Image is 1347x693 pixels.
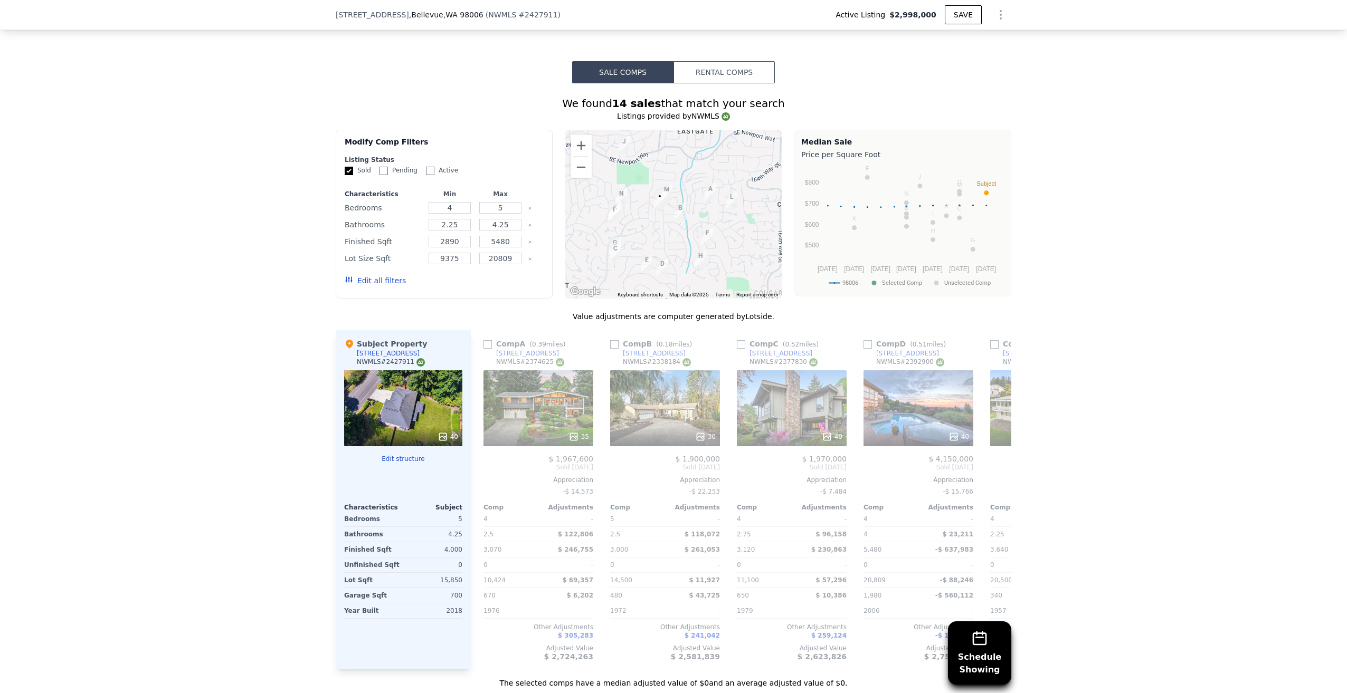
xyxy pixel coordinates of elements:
div: Adjusted Value [483,644,593,652]
text: A [944,203,948,209]
div: Other Adjustments [737,623,847,631]
span: -$ 637,983 [935,546,973,553]
span: 20,809 [864,576,886,584]
div: Characteristics [345,190,422,198]
div: Comp D [864,339,950,349]
span: 20,500 [990,576,1012,584]
text: $600 [805,221,819,228]
div: Appreciation [610,476,720,484]
text: G [971,237,975,243]
div: Finished Sqft [345,234,422,249]
span: -$ 15,766 [943,488,973,495]
span: 4 [737,515,741,523]
button: Keyboard shortcuts [618,291,663,299]
div: 2.5 [483,527,536,542]
span: -$ 136,634 [935,632,973,639]
span: 0 [610,561,614,569]
div: 4578 144th Ave SE [608,204,620,222]
text: [DATE] [870,265,890,273]
span: $ 2,623,826 [798,652,847,661]
span: -$ 88,246 [940,576,973,584]
div: 14572 SE 51st St [641,255,652,273]
div: Comp [737,503,792,512]
text: H [931,227,935,234]
button: Clear [528,240,532,244]
span: ( miles) [779,341,823,348]
svg: A chart. [801,162,1004,294]
div: Adjustments [665,503,720,512]
div: 2.25 [990,527,1043,542]
div: 40 [438,431,458,442]
button: Show Options [990,4,1011,25]
span: Map data ©2025 [669,292,709,297]
span: $ 122,806 [558,531,593,538]
img: Google [568,285,603,299]
div: [STREET_ADDRESS] [750,349,812,358]
a: [STREET_ADDRESS] [610,349,686,358]
div: Comp A [483,339,570,349]
div: 1979 [737,603,790,618]
span: 11,100 [737,576,759,584]
button: ScheduleShowing [948,621,1011,685]
div: Appreciation [737,476,847,484]
div: Subject [403,503,462,512]
text: K [852,215,857,222]
div: 0 [405,557,462,572]
span: 1,980 [864,592,881,599]
span: 10,424 [483,576,506,584]
span: $ 261,053 [685,546,720,553]
span: $ 259,124 [811,632,847,639]
div: Other Adjustments [483,623,593,631]
div: - [921,512,973,526]
text: L [905,201,908,207]
label: Sold [345,166,371,175]
span: ( miles) [906,341,950,348]
div: Appreciation [864,476,973,484]
text: Unselected Comp [944,280,991,286]
div: Bedrooms [345,200,422,215]
div: 14323 SE 49th St [610,243,621,261]
span: -$ 560,112 [935,592,973,599]
div: 4 [864,527,916,542]
text: N [904,190,908,197]
span: $ 1,967,600 [548,455,593,463]
button: Clear [528,223,532,227]
span: , Bellevue [409,9,483,20]
div: 700 [405,588,462,603]
span: $ 11,927 [689,576,720,584]
span: # 2427911 [518,11,557,19]
span: 4 [864,515,868,523]
span: $ 1,970,000 [802,455,847,463]
div: 14857 SE 50th St [657,258,668,276]
div: - [667,557,720,572]
a: [STREET_ADDRESS] [483,349,559,358]
div: Appreciation [483,476,593,484]
div: 2018 [405,603,462,618]
span: 4 [483,515,488,523]
button: Zoom in [571,135,592,156]
span: 3,120 [737,546,755,553]
div: Other Adjustments [864,623,973,631]
span: $ 43,725 [689,592,720,599]
div: Comp C [737,339,823,349]
div: - [540,557,593,572]
span: $ 2,724,263 [544,652,593,661]
div: 2.5 [610,527,663,542]
div: NWMLS # 2338184 [623,358,691,367]
div: Garage Sqft [344,588,401,603]
span: $ 96,158 [815,531,847,538]
img: NWMLS Logo [556,358,564,367]
text: [DATE] [949,265,969,273]
img: NWMLS Logo [682,358,691,367]
span: -$ 14,573 [563,488,593,495]
div: Appreciation [990,476,1100,484]
text: D [957,179,962,185]
span: $ 305,283 [558,632,593,639]
div: Comp [990,503,1045,512]
a: [STREET_ADDRESS] [990,349,1066,358]
span: 0 [990,561,994,569]
div: - [540,512,593,526]
div: 35 [568,431,589,442]
div: Adjustments [538,503,593,512]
